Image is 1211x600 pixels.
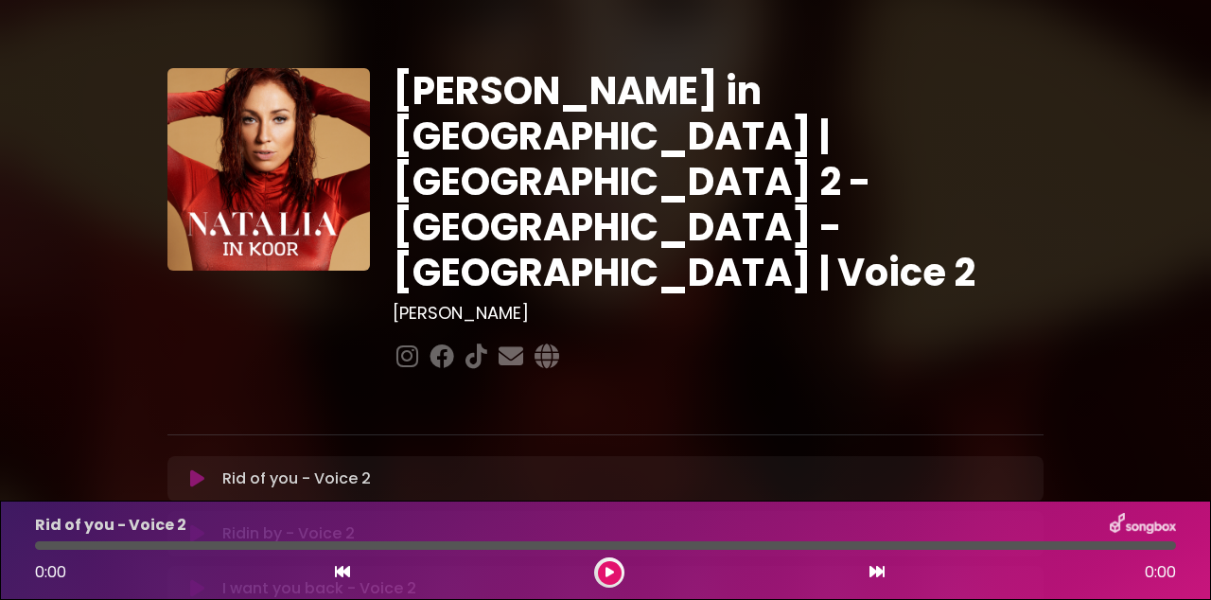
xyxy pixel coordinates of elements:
img: YTVS25JmS9CLUqXqkEhs [167,68,370,271]
p: Rid of you - Voice 2 [35,514,186,537]
p: Rid of you - Voice 2 [222,468,371,490]
span: 0:00 [1145,561,1176,584]
h1: [PERSON_NAME] in [GEOGRAPHIC_DATA] | [GEOGRAPHIC_DATA] 2 - [GEOGRAPHIC_DATA] - [GEOGRAPHIC_DATA] ... [393,68,1044,295]
span: 0:00 [35,561,66,583]
img: songbox-logo-white.png [1110,513,1176,538]
h3: [PERSON_NAME] [393,303,1044,324]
